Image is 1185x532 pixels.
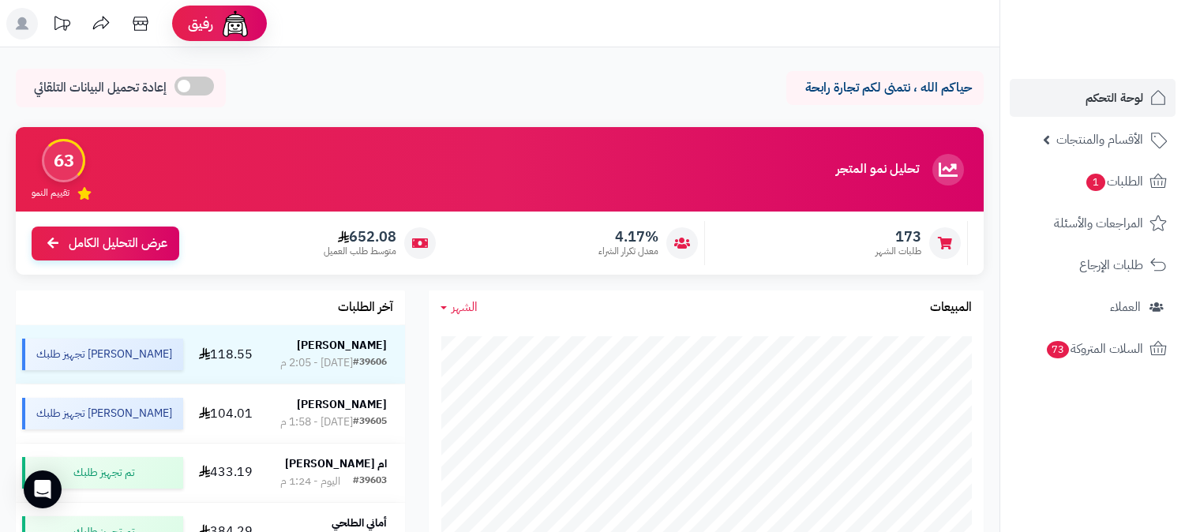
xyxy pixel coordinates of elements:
[1085,170,1143,193] span: الطلبات
[1010,330,1176,368] a: السلات المتروكة73
[441,298,478,317] a: الشهر
[280,474,340,489] div: اليوم - 1:24 م
[1079,254,1143,276] span: طلبات الإرجاع
[297,337,387,354] strong: [PERSON_NAME]
[297,396,387,413] strong: [PERSON_NAME]
[876,228,921,245] span: 173
[332,515,387,531] strong: أماني الطلحي
[32,227,179,260] a: عرض التحليل الكامل
[798,79,972,97] p: حياكم الله ، نتمنى لكم تجارة رابحة
[1086,173,1106,192] span: 1
[598,228,658,245] span: 4.17%
[353,414,387,430] div: #39605
[189,384,262,443] td: 104.01
[22,457,183,489] div: تم تجهيز طلبك
[1010,163,1176,200] a: الطلبات1
[285,455,387,472] strong: ام [PERSON_NAME]
[219,8,251,39] img: ai-face.png
[280,414,353,430] div: [DATE] - 1:58 م
[189,444,262,502] td: 433.19
[189,325,262,384] td: 118.55
[1010,288,1176,326] a: العملاء
[324,228,396,245] span: 652.08
[836,163,919,177] h3: تحليل نمو المتجر
[1010,79,1176,117] a: لوحة التحكم
[69,234,167,253] span: عرض التحليل الكامل
[1086,87,1143,109] span: لوحة التحكم
[1078,12,1170,45] img: logo-2.png
[42,8,81,43] a: تحديثات المنصة
[24,470,62,508] div: Open Intercom Messenger
[1045,338,1143,360] span: السلات المتروكة
[280,355,353,371] div: [DATE] - 2:05 م
[930,301,972,315] h3: المبيعات
[1010,204,1176,242] a: المراجعات والأسئلة
[1110,296,1141,318] span: العملاء
[22,398,183,429] div: [PERSON_NAME] تجهيز طلبك
[876,245,921,258] span: طلبات الشهر
[1046,340,1070,359] span: 73
[1010,246,1176,284] a: طلبات الإرجاع
[188,14,213,33] span: رفيق
[22,339,183,370] div: [PERSON_NAME] تجهيز طلبك
[353,355,387,371] div: #39606
[338,301,393,315] h3: آخر الطلبات
[1056,129,1143,151] span: الأقسام والمنتجات
[32,186,69,200] span: تقييم النمو
[452,298,478,317] span: الشهر
[353,474,387,489] div: #39603
[598,245,658,258] span: معدل تكرار الشراء
[324,245,396,258] span: متوسط طلب العميل
[1054,212,1143,234] span: المراجعات والأسئلة
[34,79,167,97] span: إعادة تحميل البيانات التلقائي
